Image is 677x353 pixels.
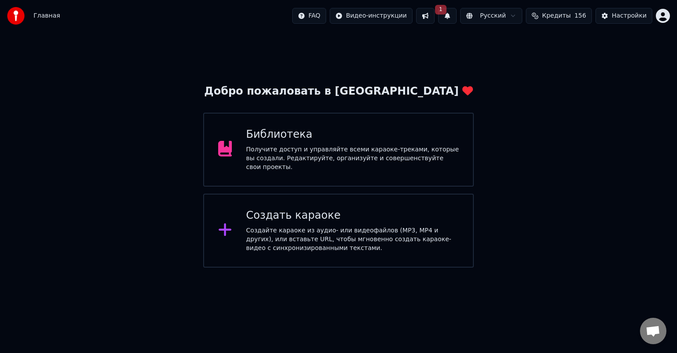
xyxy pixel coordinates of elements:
img: youka [7,7,25,25]
button: 1 [438,8,457,24]
div: Создайте караоке из аудио- или видеофайлов (MP3, MP4 и других), или вставьте URL, чтобы мгновенно... [246,226,459,253]
div: Получите доступ и управляйте всеми караоке-треками, которые вы создали. Редактируйте, организуйте... [246,145,459,172]
div: Настройки [612,11,647,20]
button: Настройки [595,8,652,24]
nav: breadcrumb [33,11,60,20]
button: Кредиты156 [526,8,592,24]
button: FAQ [292,8,326,24]
span: 156 [574,11,586,20]
span: Главная [33,11,60,20]
span: Кредиты [542,11,571,20]
div: Создать караоке [246,209,459,223]
div: Библиотека [246,128,459,142]
div: Добро пожаловать в [GEOGRAPHIC_DATA] [204,85,472,99]
a: Открытый чат [640,318,666,344]
span: 1 [435,5,446,15]
button: Видео-инструкции [330,8,413,24]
